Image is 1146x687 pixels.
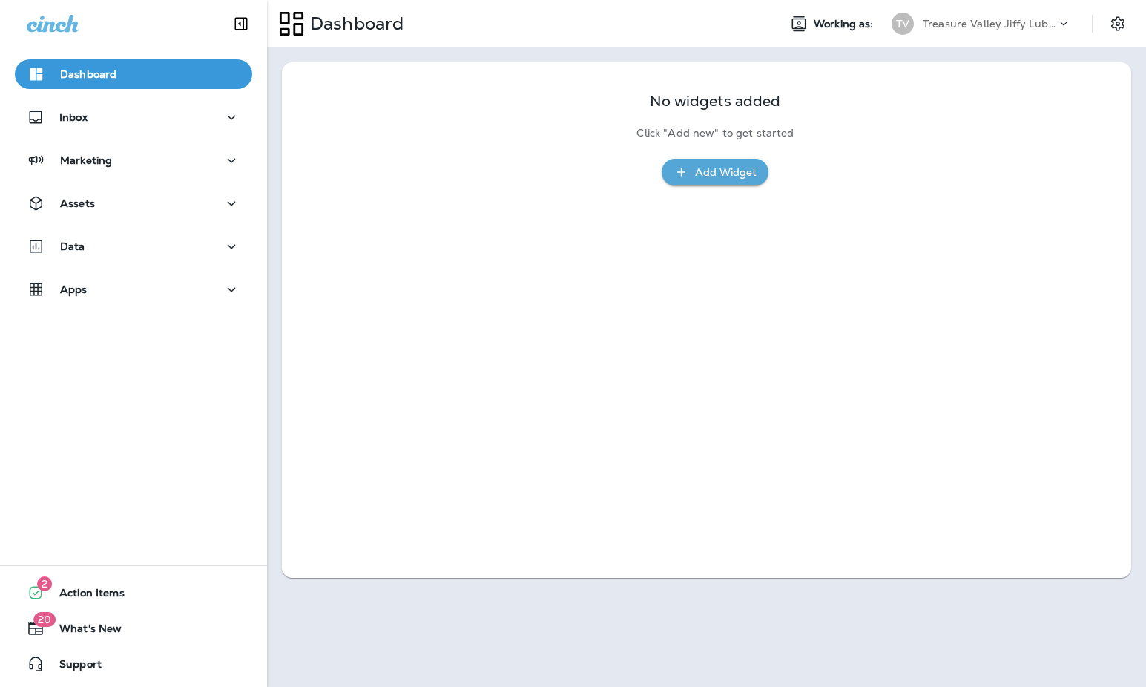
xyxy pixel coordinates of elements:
button: Settings [1104,10,1131,37]
span: Working as: [814,18,877,30]
p: Click "Add new" to get started [636,127,794,139]
span: What's New [45,622,122,640]
div: TV [892,13,914,35]
p: Treasure Valley Jiffy Lube Group [923,18,1056,30]
span: Support [45,658,102,676]
span: Action Items [45,587,125,605]
p: Inbox [59,111,88,123]
button: 20What's New [15,614,252,643]
button: Dashboard [15,59,252,89]
div: Add Widget [695,163,757,182]
button: Inbox [15,102,252,132]
button: Apps [15,275,252,304]
p: No widgets added [650,95,780,108]
span: 2 [37,576,52,591]
p: Dashboard [304,13,404,35]
p: Apps [60,283,88,295]
button: Collapse Sidebar [220,9,262,39]
span: 20 [33,612,56,627]
button: Add Widget [662,159,768,186]
button: Support [15,649,252,679]
p: Data [60,240,85,252]
button: Marketing [15,145,252,175]
button: Data [15,231,252,261]
p: Dashboard [60,68,116,80]
p: Assets [60,197,95,209]
p: Marketing [60,154,112,166]
button: Assets [15,188,252,218]
button: 2Action Items [15,578,252,608]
